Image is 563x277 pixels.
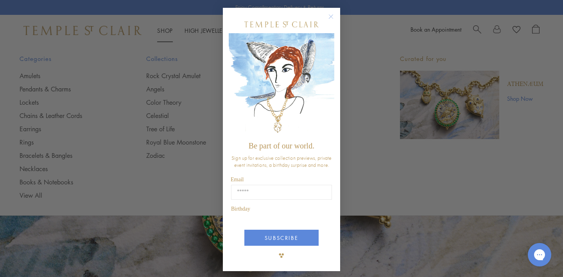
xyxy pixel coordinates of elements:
[229,33,334,138] img: c4a9eb12-d91a-4d4a-8ee0-386386f4f338.jpeg
[249,141,314,150] span: Be part of our world.
[244,21,319,27] img: Temple St. Clair
[231,177,244,182] span: Email
[231,154,332,168] span: Sign up for exclusive collection previews, private event invitations, a birthday surprise and more.
[244,230,319,246] button: SUBSCRIBE
[231,206,250,212] span: Birthday
[231,185,332,200] input: Email
[274,248,289,263] img: TSC
[524,240,555,269] iframe: Gorgias live chat messenger
[330,16,340,25] button: Close dialog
